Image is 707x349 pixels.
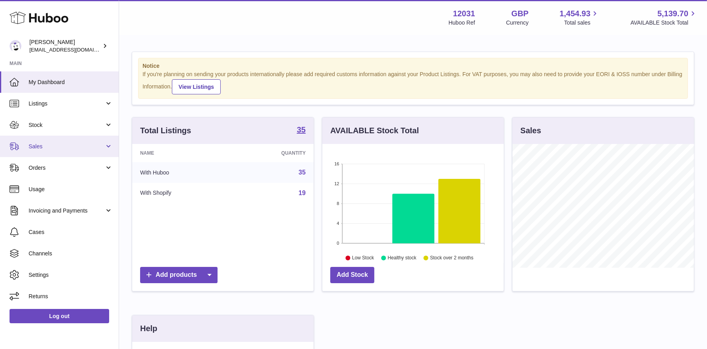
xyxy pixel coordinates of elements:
[29,79,113,86] span: My Dashboard
[520,125,541,136] h3: Sales
[299,169,306,176] a: 35
[29,228,113,236] span: Cases
[564,19,599,27] span: Total sales
[334,161,339,166] text: 16
[330,125,419,136] h3: AVAILABLE Stock Total
[29,121,104,129] span: Stock
[334,181,339,186] text: 12
[657,8,688,19] span: 5,139.70
[337,201,339,206] text: 8
[297,126,306,135] a: 35
[29,207,104,215] span: Invoicing and Payments
[29,186,113,193] span: Usage
[337,241,339,245] text: 0
[29,100,104,107] span: Listings
[132,162,230,183] td: With Huboo
[140,267,218,283] a: Add products
[560,8,591,19] span: 1,454.93
[132,183,230,203] td: With Shopify
[352,255,374,261] text: Low Stock
[560,8,600,27] a: 1,454.93 Total sales
[140,125,191,136] h3: Total Listings
[29,38,101,54] div: [PERSON_NAME]
[297,126,306,134] strong: 35
[630,19,697,27] span: AVAILABLE Stock Total
[10,40,21,52] img: admin@makewellforyou.com
[299,190,306,196] a: 19
[230,144,314,162] th: Quantity
[388,255,417,261] text: Healthy stock
[630,8,697,27] a: 5,139.70 AVAILABLE Stock Total
[29,250,113,257] span: Channels
[330,267,374,283] a: Add Stock
[10,309,109,323] a: Log out
[430,255,473,261] text: Stock over 2 months
[29,143,104,150] span: Sales
[29,46,117,53] span: [EMAIL_ADDRESS][DOMAIN_NAME]
[172,79,221,94] a: View Listings
[506,19,529,27] div: Currency
[453,8,475,19] strong: 12031
[140,323,157,334] h3: Help
[143,62,684,70] strong: Notice
[29,164,104,172] span: Orders
[29,271,113,279] span: Settings
[449,19,475,27] div: Huboo Ref
[337,221,339,226] text: 4
[143,71,684,94] div: If you're planning on sending your products internationally please add required customs informati...
[511,8,528,19] strong: GBP
[132,144,230,162] th: Name
[29,293,113,300] span: Returns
